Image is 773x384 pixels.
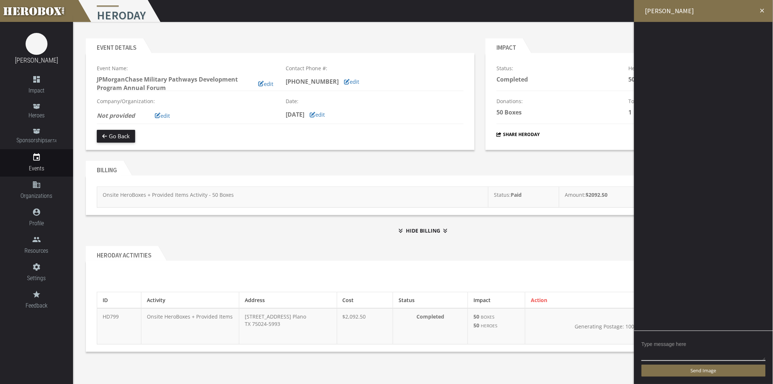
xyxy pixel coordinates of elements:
[97,130,135,143] button: Go Back
[496,108,522,116] b: 50 Boxes
[559,187,658,208] td: Amount:
[97,75,238,92] b: JPMorganChase Military Pathways Development Program Annual Forum
[286,64,464,72] p: Contact Phone #:
[337,308,393,345] td: $2,092.50
[473,322,479,329] b: 50
[628,75,635,83] span: 50
[496,75,528,83] b: Completed
[473,313,479,320] b: 50
[481,314,495,320] small: BOXES
[86,38,475,150] section: Event Details
[531,297,547,304] span: Action
[339,75,365,88] button: edit
[86,246,760,352] section: HeroDay Activities
[48,139,57,143] small: BETA
[468,292,525,309] th: Impact
[239,308,337,345] td: [STREET_ADDRESS] Plano TX 75024-5993
[97,97,275,105] p: Company/Organization:
[147,313,233,320] p: Onsite HeroBoxes + Provided Items
[496,97,617,105] p: Donations:
[149,109,175,122] button: edit
[575,323,639,330] span: Generating Postage: 100%
[337,292,393,309] th: Cost
[481,323,498,328] small: HEROES
[485,38,760,150] section: Impact
[286,78,339,86] b: [PHONE_NUMBER]
[286,110,304,118] b: [DATE]
[628,97,749,105] p: Total Activities:
[485,38,523,53] h2: Impact
[393,292,468,309] th: Status
[628,108,632,116] span: 1
[586,191,608,198] b: $2092.50
[97,112,135,120] i: Not provided
[15,56,58,64] a: [PERSON_NAME]
[406,226,440,235] b: HIDE BILLING
[86,226,760,235] div: HIDE BILLING
[253,78,275,90] button: edit
[141,292,239,309] th: Activity
[628,64,749,72] p: Heroes Supported:
[511,191,522,198] b: Paid
[399,313,462,320] p: Completed
[86,161,760,215] section: Billing
[97,308,141,345] td: HD799
[239,292,337,309] th: Address
[304,108,330,121] button: edit
[86,38,143,53] h2: Event Details
[26,33,47,55] img: image
[496,130,540,139] button: Share HeroDay
[488,187,559,208] td: Status:
[86,161,123,176] h2: Billing
[759,7,766,14] i: close
[32,153,41,162] i: event
[496,64,617,72] p: Status:
[286,97,464,105] p: Date:
[691,367,716,374] span: Send Image
[97,292,141,309] th: ID
[97,64,275,72] p: Event Name:
[86,246,158,261] h2: HeroDay Activities
[97,187,488,208] td: Onsite HeroBoxes + Provided Items Activity - 50 Boxes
